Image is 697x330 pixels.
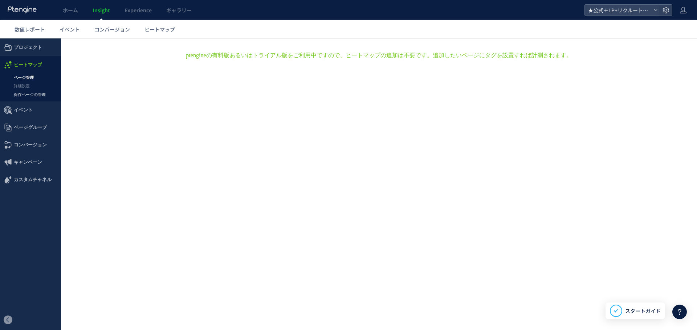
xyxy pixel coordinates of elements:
[15,26,45,33] span: 数値レポート
[14,98,47,115] span: コンバージョン
[63,7,78,14] span: ホーム
[14,133,52,150] span: カスタムチャネル
[166,7,192,14] span: ギャラリー
[14,0,42,18] span: プロジェクト
[586,5,651,16] span: ★公式＋LP+リクルート+BS+FastNail+TKBC
[93,7,110,14] span: Insight
[625,307,661,315] span: スタートガイド
[94,26,130,33] span: コンバージョン
[125,7,152,14] span: Experience
[144,26,175,33] span: ヒートマップ
[76,5,682,21] h2: ptengineの有料版あるいはトライアル版をご利用中ですので、ヒートマップの追加は不要です。追加したいページにタグを設置すれば計測されます。
[14,80,47,98] span: ページグループ
[60,26,80,33] span: イベント
[14,18,42,35] span: ヒートマップ
[14,115,42,133] span: キャンペーン
[14,63,33,80] span: イベント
